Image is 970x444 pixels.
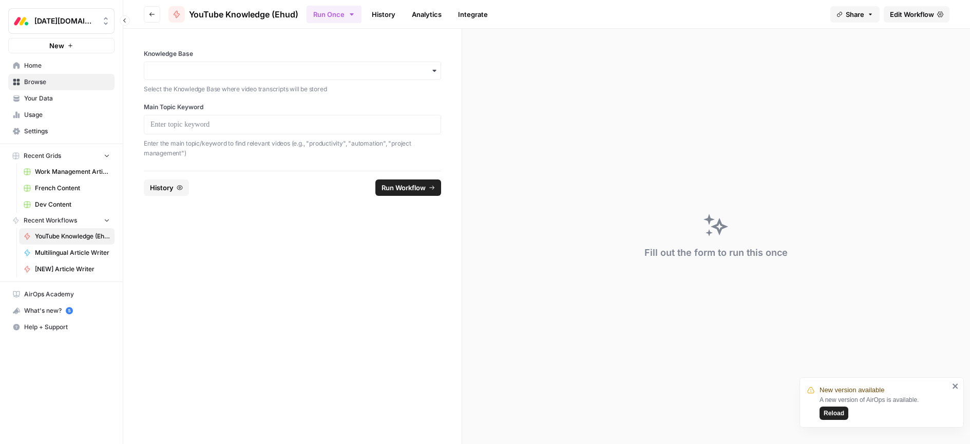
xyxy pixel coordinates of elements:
[35,184,110,193] span: French Content
[820,407,848,420] button: Reload
[144,179,189,196] button: History
[820,385,884,395] span: New version available
[19,261,115,277] a: [NEW] Article Writer
[8,123,115,139] a: Settings
[8,57,115,74] a: Home
[144,49,441,58] label: Knowledge Base
[35,200,110,209] span: Dev Content
[375,179,441,196] button: Run Workflow
[35,265,110,274] span: [NEW] Article Writer
[24,216,77,225] span: Recent Workflows
[24,77,110,87] span: Browse
[24,322,110,332] span: Help + Support
[952,382,959,390] button: close
[35,167,110,176] span: Work Management Article Grid
[35,248,110,257] span: Multilingual Article Writer
[8,148,115,164] button: Recent Grids
[382,183,426,193] span: Run Workflow
[24,94,110,103] span: Your Data
[846,9,864,19] span: Share
[68,308,70,313] text: 5
[8,74,115,90] a: Browse
[144,103,441,112] label: Main Topic Keyword
[8,319,115,335] button: Help + Support
[24,290,110,299] span: AirOps Academy
[168,6,298,23] a: YouTube Knowledge (Ehud)
[406,6,448,23] a: Analytics
[366,6,402,23] a: History
[144,138,441,158] p: Enter the main topic/keyword to find relevant videos (e.g., "productivity", "automation", "projec...
[49,41,64,51] span: New
[189,8,298,21] span: YouTube Knowledge (Ehud)
[19,180,115,196] a: French Content
[644,246,788,260] div: Fill out the form to run this once
[19,245,115,261] a: Multilingual Article Writer
[452,6,494,23] a: Integrate
[12,12,30,30] img: Monday.com Logo
[66,307,73,314] a: 5
[24,127,110,136] span: Settings
[24,110,110,119] span: Usage
[8,107,115,123] a: Usage
[19,164,115,180] a: Work Management Article Grid
[8,8,115,34] button: Workspace: Monday.com
[24,61,110,70] span: Home
[144,84,441,94] p: Select the Knowledge Base where video transcripts will be stored
[19,196,115,213] a: Dev Content
[307,6,362,23] button: Run Once
[34,16,97,26] span: [DATE][DOMAIN_NAME]
[24,151,61,160] span: Recent Grids
[35,232,110,241] span: YouTube Knowledge (Ehud)
[830,6,880,23] button: Share
[884,6,949,23] a: Edit Workflow
[150,183,174,193] span: History
[8,213,115,228] button: Recent Workflows
[8,286,115,302] a: AirOps Academy
[824,409,844,418] span: Reload
[19,228,115,245] a: YouTube Knowledge (Ehud)
[8,302,115,319] button: What's new? 5
[8,90,115,107] a: Your Data
[890,9,934,19] span: Edit Workflow
[8,38,115,53] button: New
[820,395,949,420] div: A new version of AirOps is available.
[9,303,114,318] div: What's new?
